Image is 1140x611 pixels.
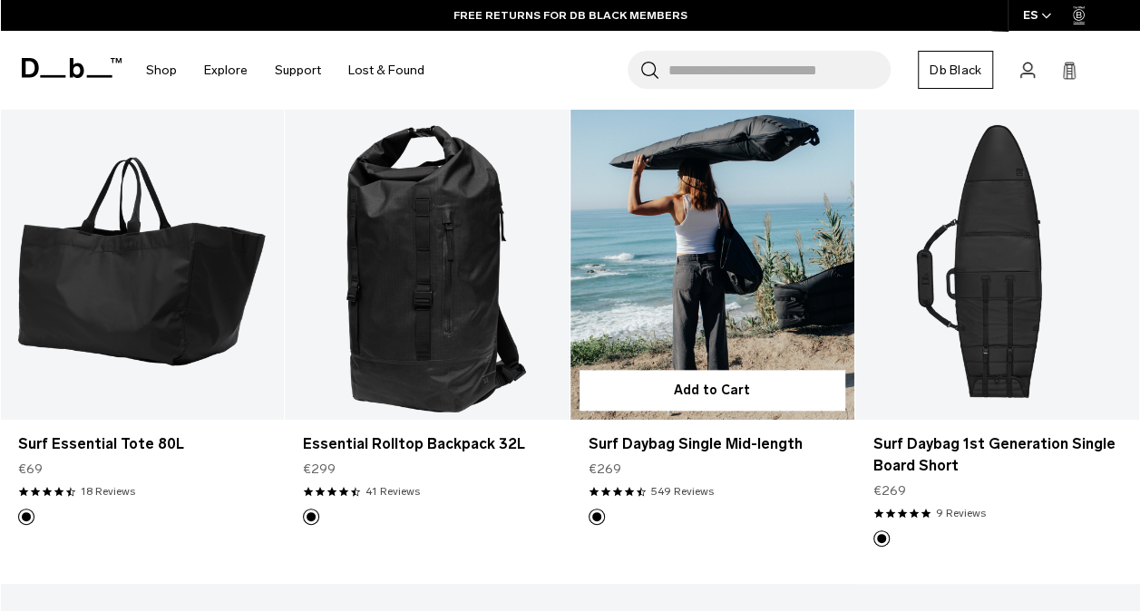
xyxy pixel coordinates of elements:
[589,509,605,525] button: Black Out
[873,481,906,500] span: €269
[146,38,177,102] a: Shop
[365,483,420,499] a: 41 reviews
[855,104,1139,420] a: Surf Daybag 1st Generation Single Board Short
[651,483,714,499] a: 549 reviews
[275,38,321,102] a: Support
[303,433,551,455] a: Essential Rolltop Backpack 32L
[936,505,986,521] a: 9 reviews
[580,370,845,411] button: Add to Cart
[132,31,438,110] nav: Main Navigation
[453,7,687,24] a: FREE RETURNS FOR DB BLACK MEMBERS
[303,460,336,479] span: €299
[18,460,43,479] span: €69
[589,460,621,479] span: €269
[589,433,836,455] a: Surf Daybag Single Mid-length
[18,509,34,525] button: Black Out
[873,433,1121,477] a: Surf Daybag 1st Generation Single Board Short
[303,509,319,525] button: Black Out
[18,433,266,455] a: Surf Essential Tote 80L
[918,51,993,89] a: Db Black
[81,483,135,499] a: 18 reviews
[570,104,854,420] a: Surf Daybag Single Mid-length
[204,38,248,102] a: Explore
[285,104,569,420] a: Essential Rolltop Backpack 32L
[348,38,424,102] a: Lost & Found
[873,530,890,547] button: Black Out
